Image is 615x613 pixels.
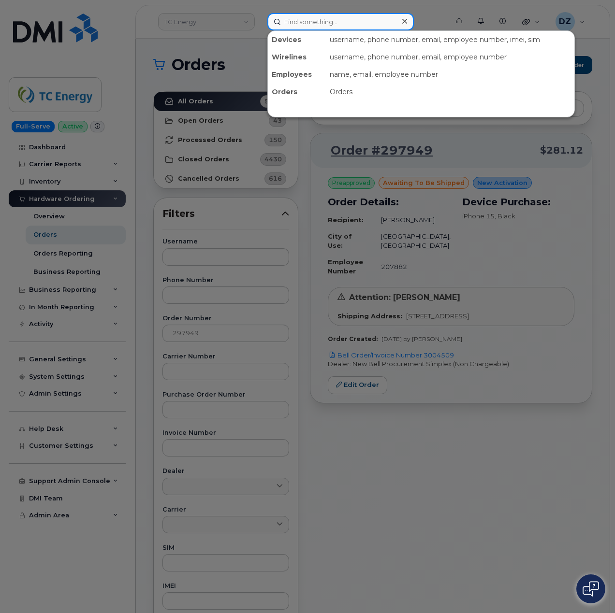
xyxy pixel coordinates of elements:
[326,83,574,100] div: Orders
[326,66,574,83] div: name, email, employee number
[583,581,599,597] img: Open chat
[326,48,574,66] div: username, phone number, email, employee number
[268,31,326,48] div: Devices
[268,83,326,100] div: Orders
[268,66,326,83] div: Employees
[268,48,326,66] div: Wirelines
[326,31,574,48] div: username, phone number, email, employee number, imei, sim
